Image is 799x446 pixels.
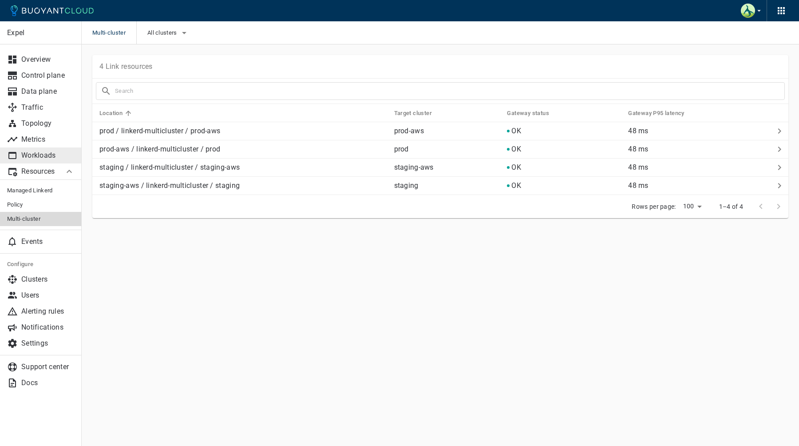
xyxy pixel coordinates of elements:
span: Target cluster [394,109,444,117]
p: Expel [7,28,74,37]
p: Resources [21,167,57,176]
input: Search [115,85,784,97]
span: Managed Linkerd [7,187,75,194]
p: staging-aws / linkerd-multicluster / staging [99,181,387,190]
h5: Location [99,110,123,117]
p: Data plane [21,87,75,96]
span: Policy [7,201,75,208]
p: Metrics [21,135,75,144]
h5: Configure [7,261,75,268]
span: All clusters [147,29,179,36]
p: staging-aws [394,163,434,172]
p: Users [21,291,75,300]
p: Notifications [21,323,75,332]
span: Gateway status [507,109,561,117]
p: staging / linkerd-multicluster / staging-aws [99,163,387,172]
p: OK [511,181,521,190]
h5: Target cluster [394,110,432,117]
p: Docs [21,378,75,387]
p: prod [394,145,409,154]
p: staging [394,181,419,190]
span: Multi-cluster [92,21,136,44]
p: OK [511,163,521,172]
p: Clusters [21,275,75,284]
h5: Gateway P95 latency [628,110,684,117]
span: Multi-cluster [7,215,75,223]
p: Events [21,237,75,246]
p: 48 ms [628,163,771,172]
h5: Gateway status [507,110,549,117]
span: Location [99,109,134,117]
p: 48 ms [628,181,771,190]
p: Alerting rules [21,307,75,316]
p: Traffic [21,103,75,112]
p: Support center [21,362,75,371]
img: Ethan Miller [741,4,755,18]
div: 100 [680,200,705,213]
p: OK [511,145,521,154]
p: 48 ms [628,127,771,135]
p: OK [511,127,521,135]
span: Gateway P95 latency [628,109,696,117]
p: 4 Link resources [99,62,153,71]
p: Control plane [21,71,75,80]
p: Rows per page: [632,202,676,211]
p: Workloads [21,151,75,160]
p: 48 ms [628,145,771,154]
p: prod-aws / linkerd-multicluster / prod [99,145,387,154]
p: 1–4 of 4 [719,202,743,211]
button: All clusters [147,26,190,40]
p: Topology [21,119,75,128]
p: Settings [21,339,75,348]
p: prod / linkerd-multicluster / prod-aws [99,127,387,135]
p: prod-aws [394,127,424,135]
p: Overview [21,55,75,64]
